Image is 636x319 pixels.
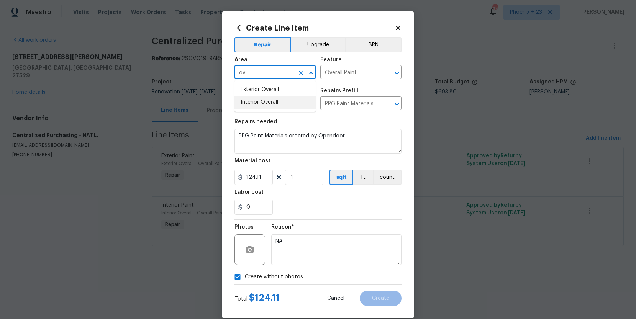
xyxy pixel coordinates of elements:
button: Repair [234,37,291,52]
h5: Area [234,57,248,62]
div: Total [234,294,280,303]
h5: Photos [234,224,254,230]
textarea: PPG Paint Materials ordered by Opendoor [234,129,402,154]
li: Exterior Overall [234,83,316,96]
textarea: NA [271,234,402,265]
span: Create [372,296,389,301]
h5: Repairs Prefill [320,88,358,93]
button: Upgrade [291,37,346,52]
button: sqft [329,170,353,185]
button: Close [306,68,316,79]
h5: Labor cost [234,190,264,195]
button: Clear [296,68,307,79]
button: Open [392,68,402,79]
span: Cancel [327,296,344,301]
button: BRN [345,37,402,52]
button: ft [353,170,373,185]
h5: Material cost [234,158,270,164]
button: Cancel [315,291,357,306]
h5: Feature [320,57,342,62]
button: count [373,170,402,185]
h2: Create Line Item [234,24,395,32]
h5: Repairs needed [234,119,277,124]
span: $ 124.11 [249,293,280,302]
li: Interior Overall [234,96,316,109]
span: Create without photos [245,273,303,281]
button: Open [392,99,402,110]
h5: Reason* [271,224,294,230]
button: Create [360,291,402,306]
